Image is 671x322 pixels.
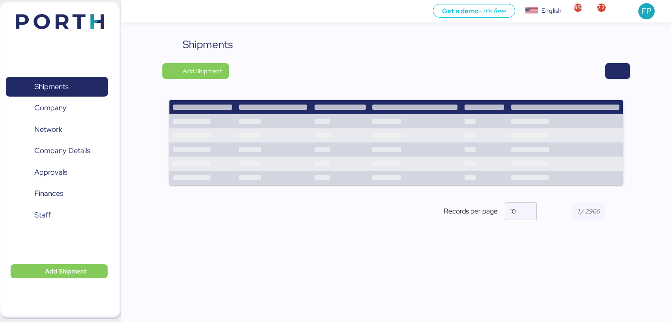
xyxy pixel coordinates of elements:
a: Finances [6,183,108,204]
a: Shipments [6,77,108,97]
span: Records per page [444,206,498,217]
button: Menu [127,4,142,19]
span: 10 [510,207,516,215]
button: Add Shipment [11,264,108,278]
span: Shipments [34,80,68,93]
a: Company Details [6,141,108,161]
span: Add Shipment [183,66,222,76]
span: Approvals [34,166,67,179]
a: Company [6,98,108,118]
a: Staff [6,205,108,225]
button: Add Shipment [162,63,229,79]
div: Shipments [183,37,233,52]
span: Company Details [34,144,90,157]
span: Add Shipment [45,266,86,277]
span: Network [34,123,62,136]
span: Company [34,101,67,114]
div: English [541,6,562,15]
span: FP [641,5,651,17]
span: Staff [34,209,51,221]
a: Approvals [6,162,108,183]
input: 1 / 2966 [572,202,605,220]
span: Finances [34,187,63,200]
a: Network [6,120,108,140]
